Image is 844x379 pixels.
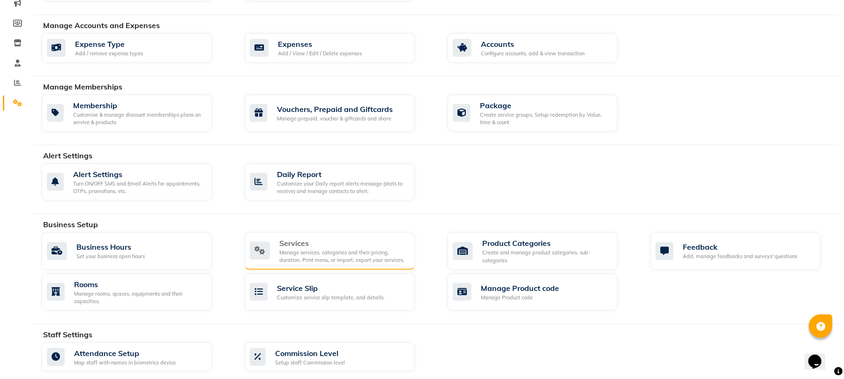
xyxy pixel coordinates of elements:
[74,348,176,359] div: Attendance Setup
[74,290,204,305] div: Manage rooms, spaces, equipments and their capacities.
[245,274,433,311] a: Service SlipCustomize service slip template, and details.
[448,95,636,132] a: PackageCreate service groups, Setup redemption by Value, time & count
[75,38,143,50] div: Expense Type
[76,253,145,260] div: Set your business open hours
[279,238,407,249] div: Services
[245,342,433,372] a: Commission LevelSetup staff Commission level
[480,111,610,126] div: Create service groups, Setup redemption by Value, time & count
[683,253,797,260] div: Add, manage feedbacks and surveys' questions
[42,95,231,132] a: MembershipCustomise & manage discount memberships plans on service & products
[277,294,385,302] div: Customize service slip template, and details.
[73,100,204,111] div: Membership
[74,359,176,367] div: Map staff with names in biometrics device
[73,169,204,180] div: Alert Settings
[277,180,407,195] div: Customize your Daily report alerts message (stats to receive) and manage contacts to alert.
[75,50,143,58] div: Add / remove expense types
[448,274,636,311] a: Manage Product codeManage Product code
[683,241,797,253] div: Feedback
[275,348,345,359] div: Commission Level
[42,274,231,311] a: RoomsManage rooms, spaces, equipments and their capacities.
[245,95,433,132] a: Vouchers, Prepaid and GiftcardsManage prepaid, voucher & giftcards and share
[245,163,433,201] a: Daily ReportCustomize your Daily report alerts message (stats to receive) and manage contacts to ...
[74,279,204,290] div: Rooms
[73,180,204,195] div: Turn ON/OFF SMS and Email Alerts for appointments, OTPs, promotions, etc.
[278,38,362,50] div: Expenses
[73,111,204,126] div: Customise & manage discount memberships plans on service & products
[42,163,231,201] a: Alert SettingsTurn ON/OFF SMS and Email Alerts for appointments, OTPs, promotions, etc.
[277,169,407,180] div: Daily Report
[279,249,407,264] div: Manage services, categories and their pricing, duration. Print menu, or import, export your servi...
[42,342,231,372] a: Attendance SetupMap staff with names in biometrics device
[805,342,835,370] iframe: chat widget
[278,50,362,58] div: Add / View / Edit / Delete expenses
[42,33,231,63] a: Expense TypeAdd / remove expense types
[277,282,385,294] div: Service Slip
[275,359,345,367] div: Setup staff Commission level
[481,282,559,294] div: Manage Product code
[42,232,231,270] a: Business HoursSet your business open hours
[448,33,636,63] a: AccountsConfigure accounts, add & view transaction
[481,50,584,58] div: Configure accounts, add & view transaction
[480,100,610,111] div: Package
[482,249,610,264] div: Create and manage product categories, sub-categories
[277,115,393,123] div: Manage prepaid, voucher & giftcards and share
[482,238,610,249] div: Product Categories
[245,33,433,63] a: ExpensesAdd / View / Edit / Delete expenses
[481,38,584,50] div: Accounts
[448,232,636,270] a: Product CategoriesCreate and manage product categories, sub-categories
[277,104,393,115] div: Vouchers, Prepaid and Giftcards
[245,232,433,270] a: ServicesManage services, categories and their pricing, duration. Print menu, or import, export yo...
[76,241,145,253] div: Business Hours
[650,232,839,270] a: FeedbackAdd, manage feedbacks and surveys' questions
[481,294,559,302] div: Manage Product code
